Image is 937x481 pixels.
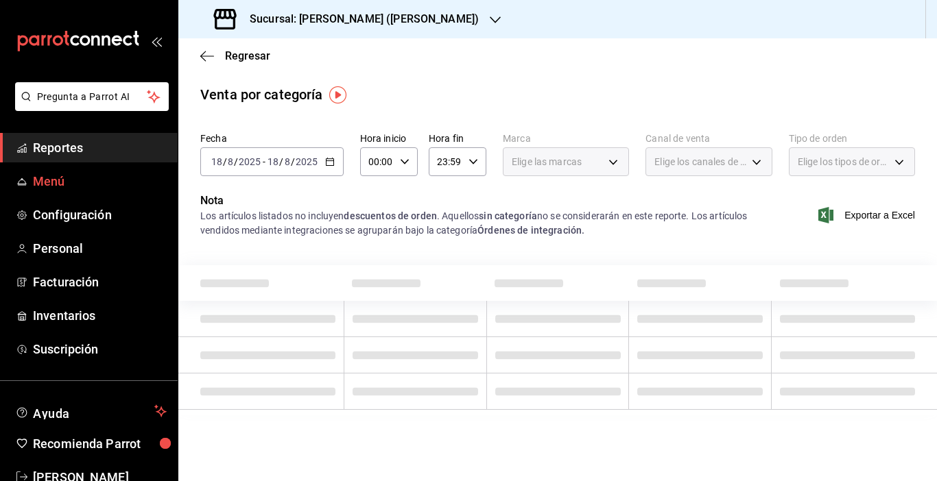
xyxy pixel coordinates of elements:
div: Venta por categoría [200,84,323,105]
span: Inventarios [33,306,167,325]
span: Configuración [33,206,167,224]
button: Regresar [200,49,270,62]
p: Nota [200,193,769,209]
button: open_drawer_menu [151,36,162,47]
label: Tipo de orden [789,134,915,143]
span: / [279,156,283,167]
span: - [263,156,265,167]
span: Elige los canales de venta [654,155,746,169]
strong: sin categoría [479,210,537,221]
input: -- [211,156,223,167]
span: Recomienda Parrot [33,434,167,453]
input: -- [267,156,279,167]
a: Pregunta a Parrot AI [10,99,169,114]
input: -- [284,156,291,167]
span: Menú [33,172,167,190]
span: Elige las marcas [512,155,582,169]
input: ---- [295,156,318,167]
strong: Órdenes de integración. [477,225,584,236]
img: Tooltip marker [329,86,346,103]
span: / [291,156,295,167]
button: Pregunta a Parrot AI [15,82,169,111]
label: Marca [503,134,629,143]
div: Los artículos listados no incluyen . Aquellos no se considerarán en este reporte. Los artículos v... [200,209,769,238]
button: Exportar a Excel [821,207,915,223]
span: Pregunta a Parrot AI [37,90,147,104]
label: Hora inicio [360,134,418,143]
span: Facturación [33,273,167,291]
h3: Sucursal: [PERSON_NAME] ([PERSON_NAME]) [239,11,479,27]
span: Elige los tipos de orden [798,155,890,169]
span: Personal [33,239,167,258]
span: / [234,156,238,167]
label: Hora fin [429,134,486,143]
strong: descuentos de orden [344,210,437,221]
input: -- [227,156,234,167]
label: Fecha [200,134,344,143]
span: Regresar [225,49,270,62]
span: Reportes [33,138,167,157]
input: ---- [238,156,261,167]
span: / [223,156,227,167]
span: Ayuda [33,403,149,419]
span: Suscripción [33,340,167,358]
label: Canal de venta [645,134,772,143]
